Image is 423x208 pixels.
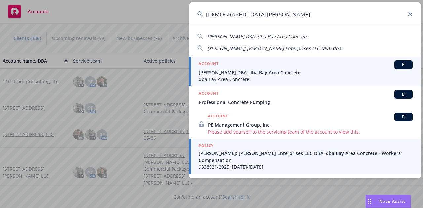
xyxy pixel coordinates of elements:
span: Please add yourself to the servicing team of the account to view this. [208,128,413,135]
span: BI [397,62,410,68]
span: 9338921-2025, [DATE]-[DATE] [199,163,413,170]
span: [PERSON_NAME]; [PERSON_NAME] Enterprises LLC DBA: dba Bay Area Concrete - Workers' Compensation [199,150,413,163]
span: [PERSON_NAME] DBA: dba Bay Area Concrete [199,69,413,76]
span: dba Bay Area Concrete [199,76,413,83]
h5: ACCOUNT [199,90,219,98]
h5: POLICY [199,142,214,149]
span: BI [397,114,410,120]
a: ACCOUNTBIProfessional Concrete Pumping [189,86,421,109]
a: POLICY[PERSON_NAME]; [PERSON_NAME] Enterprises LLC DBA: dba Bay Area Concrete - Workers' Compensa... [189,139,421,174]
span: PE Management Group, Inc. [208,121,413,128]
h5: ACCOUNT [208,113,228,121]
input: Search... [189,2,421,26]
h5: ACCOUNT [199,60,219,68]
span: [PERSON_NAME] DBA: dba Bay Area Concrete [207,33,308,40]
a: ACCOUNTBIPE Management Group, Inc.Please add yourself to the servicing team of the account to vie... [189,109,421,139]
span: Professional Concrete Pumping [199,99,413,105]
span: BI [397,91,410,97]
span: [PERSON_NAME]; [PERSON_NAME] Enterprises LLC DBA: dba [207,45,341,51]
button: Nova Assist [365,195,411,208]
div: Drag to move [366,195,374,208]
span: Nova Assist [379,198,405,204]
a: ACCOUNTBI[PERSON_NAME] DBA: dba Bay Area Concretedba Bay Area Concrete [189,57,421,86]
